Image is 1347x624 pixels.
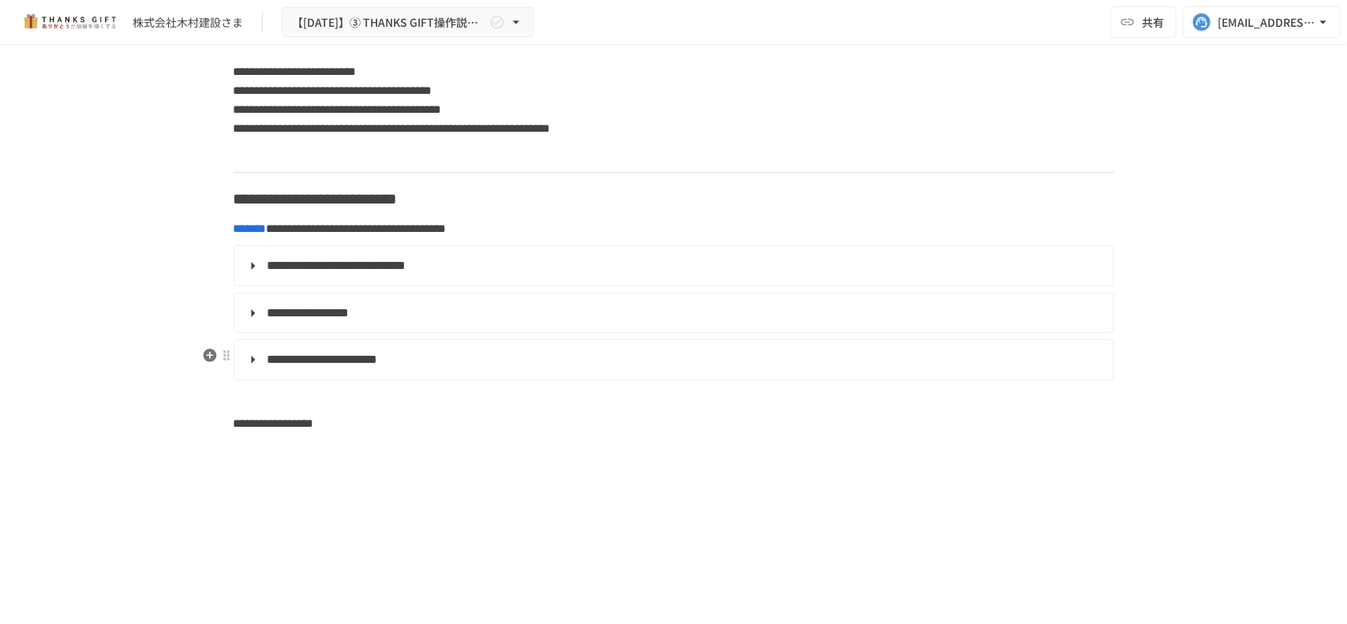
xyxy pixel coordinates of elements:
[19,9,120,35] img: mMP1OxWUAhQbsRWCurg7vIHe5HqDpP7qZo7fRoNLXQh
[1183,6,1341,38] button: [EMAIL_ADDRESS][DOMAIN_NAME]
[1142,13,1164,31] span: 共有
[282,7,534,38] button: 【[DATE]】➂ THANKS GIFT操作説明/THANKS GIFT[PERSON_NAME]
[133,14,243,31] div: 株式会社木村建設さま
[1110,6,1177,38] button: 共有
[1218,13,1315,32] div: [EMAIL_ADDRESS][DOMAIN_NAME]
[292,13,486,32] span: 【[DATE]】➂ THANKS GIFT操作説明/THANKS GIFT[PERSON_NAME]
